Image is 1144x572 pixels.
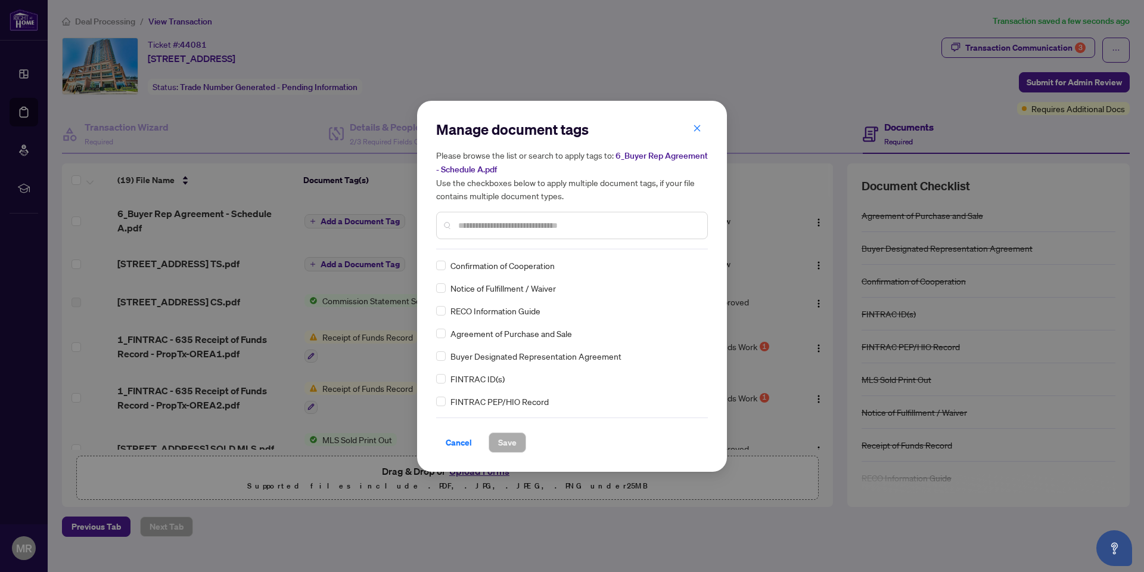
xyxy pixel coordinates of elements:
h5: Please browse the list or search to apply tags to: Use the checkboxes below to apply multiple doc... [436,149,708,202]
h2: Manage document tags [436,120,708,139]
span: Confirmation of Cooperation [450,259,555,272]
span: Cancel [446,433,472,452]
span: Agreement of Purchase and Sale [450,327,572,340]
span: FINTRAC PEP/HIO Record [450,395,549,408]
button: Cancel [436,432,481,453]
span: FINTRAC ID(s) [450,372,505,385]
span: RECO Information Guide [450,304,540,317]
span: 6_Buyer Rep Agreement - Schedule A.pdf [436,150,708,175]
span: Notice of Fulfillment / Waiver [450,282,556,295]
button: Open asap [1096,530,1132,566]
span: close [693,124,701,132]
span: Buyer Designated Representation Agreement [450,350,621,363]
button: Save [489,432,526,453]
